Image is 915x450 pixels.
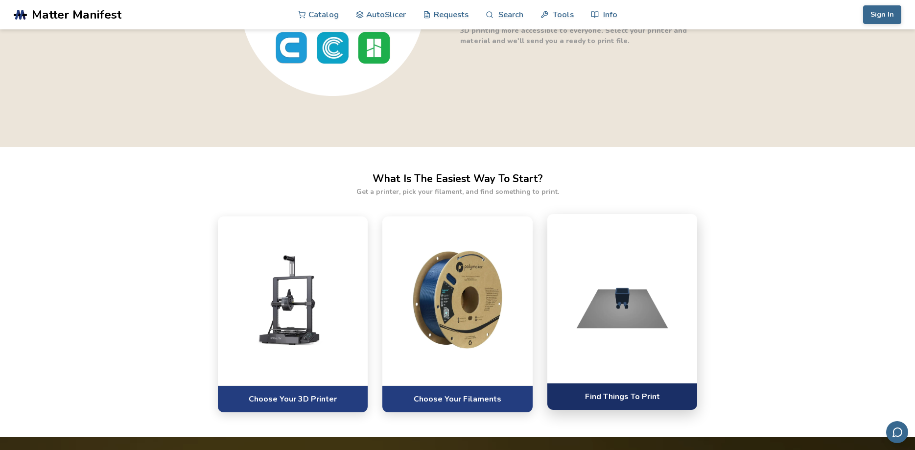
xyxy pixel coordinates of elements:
[547,383,698,410] a: Find Things To Print
[218,385,368,412] a: Choose Your 3D Printer
[228,251,358,349] img: Choose a printer
[32,8,121,22] span: Matter Manifest
[557,248,688,346] img: Select materials
[460,15,705,46] p: Built by a team of ex-Google software engineers, we want to make 3D printing more accessible to e...
[392,251,523,349] img: Pick software
[373,171,543,187] h2: What Is The Easiest Way To Start?
[356,187,559,197] p: Get a printer, pick your filament, and find something to print.
[863,5,901,24] button: Sign In
[382,385,533,412] a: Choose Your Filaments
[886,421,908,443] button: Send feedback via email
